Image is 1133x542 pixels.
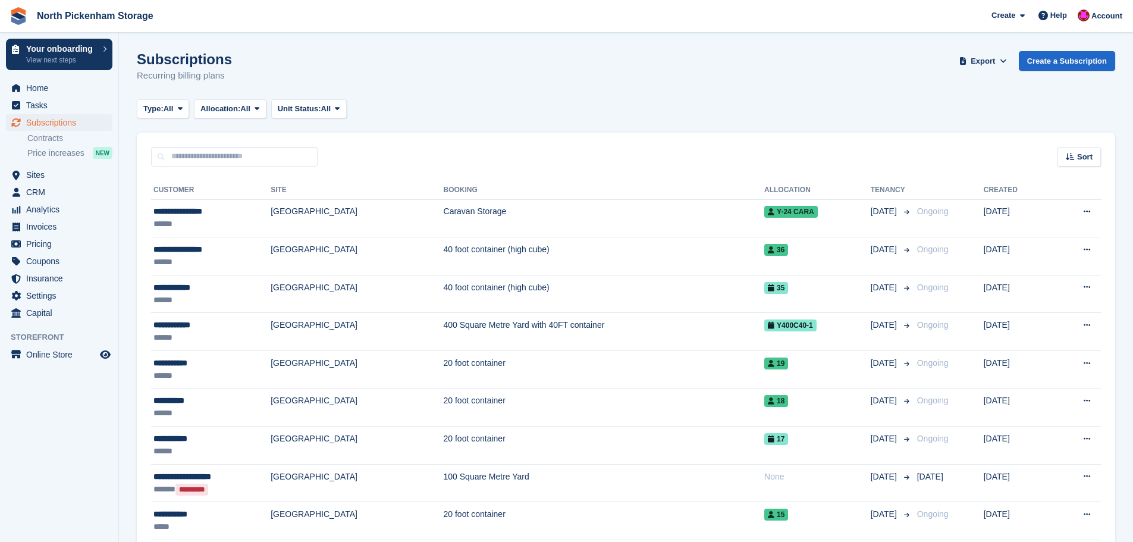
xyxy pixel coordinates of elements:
[6,305,112,321] a: menu
[917,472,943,481] span: [DATE]
[271,237,443,275] td: [GEOGRAPHIC_DATA]
[984,427,1052,465] td: [DATE]
[26,97,98,114] span: Tasks
[984,351,1052,389] td: [DATE]
[957,51,1009,71] button: Export
[917,358,949,368] span: Ongoing
[917,434,949,443] span: Ongoing
[1050,10,1067,21] span: Help
[917,509,949,519] span: Ongoing
[444,275,765,313] td: 40 foot container (high cube)
[984,464,1052,502] td: [DATE]
[871,205,899,218] span: [DATE]
[917,245,949,254] span: Ongoing
[26,218,98,235] span: Invoices
[6,114,112,131] a: menu
[6,346,112,363] a: menu
[444,389,765,427] td: 20 foot container
[917,283,949,292] span: Ongoing
[271,99,347,119] button: Unit Status: All
[6,253,112,270] a: menu
[444,199,765,237] td: Caravan Storage
[444,181,765,200] th: Booking
[6,270,112,287] a: menu
[6,80,112,96] a: menu
[871,357,899,369] span: [DATE]
[27,146,112,159] a: Price increases NEW
[6,201,112,218] a: menu
[26,167,98,183] span: Sites
[984,275,1052,313] td: [DATE]
[194,99,266,119] button: Allocation: All
[26,236,98,252] span: Pricing
[137,51,232,67] h1: Subscriptions
[764,181,871,200] th: Allocation
[143,103,164,115] span: Type:
[984,313,1052,351] td: [DATE]
[871,508,899,521] span: [DATE]
[26,201,98,218] span: Analytics
[271,351,443,389] td: [GEOGRAPHIC_DATA]
[764,282,788,294] span: 35
[26,184,98,200] span: CRM
[764,433,788,445] span: 17
[871,319,899,331] span: [DATE]
[271,199,443,237] td: [GEOGRAPHIC_DATA]
[271,389,443,427] td: [GEOGRAPHIC_DATA]
[1078,10,1090,21] img: Dylan Taylor
[444,464,765,502] td: 100 Square Metre Yard
[26,55,97,65] p: View next steps
[764,471,871,483] div: None
[984,199,1052,237] td: [DATE]
[26,114,98,131] span: Subscriptions
[151,181,271,200] th: Customer
[764,509,788,521] span: 15
[917,320,949,330] span: Ongoing
[321,103,331,115] span: All
[164,103,174,115] span: All
[871,394,899,407] span: [DATE]
[444,427,765,465] td: 20 foot container
[1091,10,1122,22] span: Account
[971,55,995,67] span: Export
[1019,51,1115,71] a: Create a Subscription
[764,206,818,218] span: Y-24 Cara
[984,181,1052,200] th: Created
[26,80,98,96] span: Home
[991,10,1015,21] span: Create
[271,427,443,465] td: [GEOGRAPHIC_DATA]
[26,270,98,287] span: Insurance
[444,502,765,540] td: 20 foot container
[11,331,118,343] span: Storefront
[764,319,817,331] span: Y400C40-1
[137,99,189,119] button: Type: All
[444,313,765,351] td: 400 Square Metre Yard with 40FT container
[26,305,98,321] span: Capital
[200,103,240,115] span: Allocation:
[32,6,158,26] a: North Pickenham Storage
[10,7,27,25] img: stora-icon-8386f47178a22dfd0bd8f6a31ec36ba5ce8667c1dd55bd0f319d3a0aa187defe.svg
[6,236,112,252] a: menu
[764,358,788,369] span: 19
[764,244,788,256] span: 36
[240,103,250,115] span: All
[137,69,232,83] p: Recurring billing plans
[984,389,1052,427] td: [DATE]
[984,502,1052,540] td: [DATE]
[6,287,112,304] a: menu
[444,237,765,275] td: 40 foot container (high cube)
[6,184,112,200] a: menu
[764,395,788,407] span: 18
[271,502,443,540] td: [GEOGRAPHIC_DATA]
[984,237,1052,275] td: [DATE]
[1077,151,1093,163] span: Sort
[6,39,112,70] a: Your onboarding View next steps
[271,181,443,200] th: Site
[271,313,443,351] td: [GEOGRAPHIC_DATA]
[26,287,98,304] span: Settings
[871,243,899,256] span: [DATE]
[27,148,84,159] span: Price increases
[271,275,443,313] td: [GEOGRAPHIC_DATA]
[278,103,321,115] span: Unit Status:
[98,347,112,362] a: Preview store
